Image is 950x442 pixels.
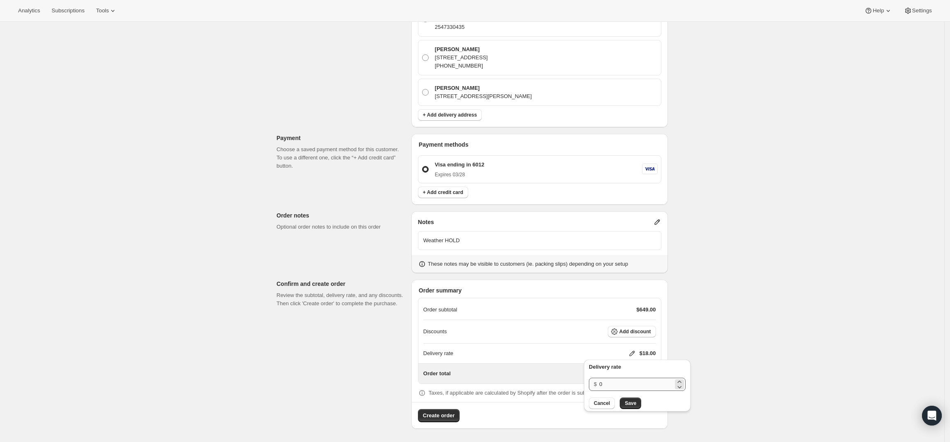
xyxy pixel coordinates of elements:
p: Optional order notes to include on this order [277,223,405,231]
p: [STREET_ADDRESS] [435,54,488,62]
span: + Add delivery address [423,112,477,118]
span: Tools [96,7,109,14]
button: Tools [91,5,122,16]
p: Order total [423,370,450,378]
p: [STREET_ADDRESS][PERSON_NAME] [435,92,532,101]
button: Cancel [589,398,615,409]
span: Settings [912,7,932,14]
span: $ [594,381,597,387]
p: Order notes [277,211,405,220]
span: Cancel [594,400,610,407]
p: Order subtotal [423,306,457,314]
button: + Add delivery address [418,109,482,121]
p: These notes may be visible to customers (ie. packing slips) depending on your setup [428,260,628,268]
p: Visa ending in 6012 [435,161,484,169]
p: Taxes, if applicable are calculated by Shopify after the order is submitted [429,389,600,397]
span: Notes [418,218,434,226]
span: Add discount [619,328,651,335]
p: Expires 03/28 [435,171,484,178]
p: $649.00 [637,306,656,314]
span: Help [873,7,884,14]
button: Help [859,5,897,16]
span: Save [625,400,636,407]
span: + Add credit card [423,189,463,196]
button: Create order [418,409,460,422]
p: $18.00 [640,349,656,358]
p: Review the subtotal, delivery rate, and any discounts. Then click 'Create order' to complete the ... [277,291,405,308]
span: Analytics [18,7,40,14]
p: Delivery rate [423,349,453,358]
button: Subscriptions [47,5,89,16]
p: Payment [277,134,405,142]
button: + Add credit card [418,187,468,198]
p: [PERSON_NAME] [435,84,532,92]
div: Open Intercom Messenger [922,406,942,426]
button: Add discount [608,326,656,337]
p: Discounts [423,327,447,336]
p: [PHONE_NUMBER] [435,62,488,70]
p: Delivery rate [589,363,686,371]
span: Create order [423,412,455,420]
span: Subscriptions [51,7,84,14]
p: Confirm and create order [277,280,405,288]
p: Weather HOLD [423,236,656,245]
button: Settings [899,5,937,16]
button: Analytics [13,5,45,16]
p: [PERSON_NAME] [435,45,488,54]
p: Payment methods [419,140,661,149]
p: Order summary [419,286,661,295]
p: 2547330435 [435,23,532,31]
button: Save [620,398,641,409]
p: Choose a saved payment method for this customer. To use a different one, click the “+ Add credit ... [277,145,405,170]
